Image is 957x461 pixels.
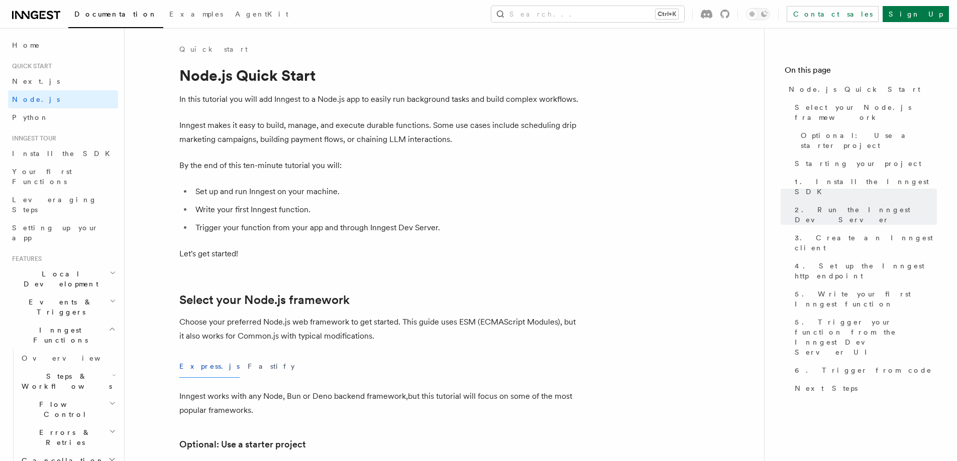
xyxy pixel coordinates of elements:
[179,389,581,417] p: Inngest works with any Node, Bun or Deno backend framework,but this tutorial will focus on some o...
[789,84,920,94] span: Node.js Quick Start
[8,325,109,345] span: Inngest Functions
[18,367,118,395] button: Steps & Workflows
[22,354,125,362] span: Overview
[163,3,229,27] a: Examples
[12,224,98,242] span: Setting up your app
[12,95,60,103] span: Node.js
[18,427,109,447] span: Errors & Retries
[179,92,581,106] p: In this tutorial you will add Inngest to a Node.js app to easily run background tasks and build c...
[795,383,858,393] span: Next Steps
[795,177,937,197] span: 1. Install the Inngest SDK
[179,44,248,54] a: Quick start
[12,149,116,158] span: Install the SDK
[791,313,937,361] a: 5. Trigger your function from the Inngest Dev Server UI
[795,289,937,309] span: 5. Write your first Inngest function
[12,113,49,121] span: Python
[179,293,350,307] a: Select your Node.js framework
[8,36,118,54] a: Home
[883,6,949,22] a: Sign Up
[795,365,932,375] span: 6. Trigger from code
[801,130,937,150] span: Optional: Use a starter project
[791,98,937,126] a: Select your Node.js framework
[791,173,937,201] a: 1. Install the Inngest SDK
[192,221,581,235] li: Trigger your function from your app and through Inngest Dev Server.
[791,201,937,229] a: 2. Run the Inngest Dev Server
[248,355,295,378] button: Fastify
[795,159,921,169] span: Starting your project
[192,185,581,199] li: Set up and run Inngest on your machine.
[8,144,118,163] a: Install the SDK
[8,265,118,293] button: Local Development
[791,229,937,257] a: 3. Create an Inngest client
[795,317,937,357] span: 5. Trigger your function from the Inngest Dev Server UI
[491,6,684,22] button: Search...Ctrl+K
[795,233,937,253] span: 3. Create an Inngest client
[656,9,678,19] kbd: Ctrl+K
[8,269,110,289] span: Local Development
[746,8,770,20] button: Toggle dark mode
[169,10,223,18] span: Examples
[179,66,581,84] h1: Node.js Quick Start
[179,159,581,173] p: By the end of this ten-minute tutorial you will:
[785,80,937,98] a: Node.js Quick Start
[18,349,118,367] a: Overview
[8,163,118,191] a: Your first Functions
[791,379,937,397] a: Next Steps
[68,3,163,28] a: Documentation
[791,285,937,313] a: 5. Write your first Inngest function
[8,297,110,317] span: Events & Triggers
[8,255,42,263] span: Features
[8,90,118,108] a: Node.js
[235,10,288,18] span: AgentKit
[8,219,118,247] a: Setting up your app
[192,203,581,217] li: Write your first Inngest function.
[8,191,118,219] a: Leveraging Steps
[18,395,118,423] button: Flow Control
[12,77,60,85] span: Next.js
[795,261,937,281] span: 4. Set up the Inngest http endpoint
[791,257,937,285] a: 4. Set up the Inngest http endpoint
[787,6,879,22] a: Contact sales
[795,205,937,225] span: 2. Run the Inngest Dev Server
[791,155,937,173] a: Starting your project
[179,315,581,343] p: Choose your preferred Node.js web framework to get started. This guide uses ESM (ECMAScript Modul...
[8,321,118,349] button: Inngest Functions
[8,134,56,142] span: Inngest tour
[8,72,118,90] a: Next.js
[12,196,97,214] span: Leveraging Steps
[797,126,937,155] a: Optional: Use a starter project
[179,118,581,146] p: Inngest makes it easy to build, manage, and execute durable functions. Some use cases include sch...
[179,437,306,451] a: Optional: Use a starter project
[18,399,109,419] span: Flow Control
[791,361,937,379] a: 6. Trigger from code
[795,102,937,122] span: Select your Node.js framework
[74,10,157,18] span: Documentation
[8,108,118,126] a: Python
[8,62,52,70] span: Quick start
[179,247,581,261] p: Let's get started!
[8,293,118,321] button: Events & Triggers
[179,355,240,378] button: Express.js
[12,40,40,50] span: Home
[18,371,112,391] span: Steps & Workflows
[785,64,937,80] h4: On this page
[18,423,118,451] button: Errors & Retries
[229,3,294,27] a: AgentKit
[12,168,72,186] span: Your first Functions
